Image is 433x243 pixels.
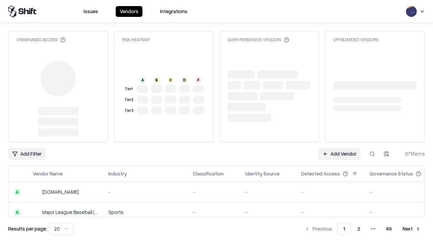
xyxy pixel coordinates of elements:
[318,148,361,160] a: Add Vendor
[79,6,102,17] button: Issues
[193,170,224,177] div: Classification
[301,170,340,177] div: Detected Access
[245,188,290,195] div: -
[33,170,63,177] div: Vendor Name
[193,209,234,216] div: -
[108,209,182,216] div: Sports
[14,209,21,216] div: A
[333,37,378,43] div: Offboarded Vendors
[17,37,66,43] div: Unmanaged Access
[228,37,289,43] div: Over-Permissive Vendors
[42,209,97,216] div: Major League Baseball (MLB)
[196,77,201,83] div: F
[122,37,150,43] div: Risk Heatmap
[301,209,359,216] div: -
[33,209,40,216] img: Major League Baseball (MLB)
[398,150,425,157] div: 971 items
[338,223,351,235] button: 1
[8,148,46,160] button: Add Filter
[123,108,134,113] div: Tier 3
[156,6,191,17] button: Integrations
[8,225,47,232] p: Results per page:
[108,170,127,177] div: Industry
[140,77,145,83] div: A
[381,223,397,235] button: 49
[33,189,40,195] img: pathfactory.com
[398,223,425,235] button: Next
[370,170,413,177] div: Governance Status
[42,188,79,195] div: [DOMAIN_NAME]
[300,223,425,235] nav: pagination
[123,97,134,103] div: Tier 2
[123,86,134,92] div: Tier 1
[168,77,173,83] div: C
[193,188,234,195] div: -
[352,223,366,235] button: 2
[245,170,279,177] div: Identity Source
[301,188,359,195] div: -
[116,6,142,17] button: Vendors
[182,77,187,83] div: D
[245,209,290,216] div: -
[14,189,21,195] div: A
[370,209,432,216] div: -
[154,77,159,83] div: B
[108,188,182,195] div: -
[370,188,432,195] div: -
